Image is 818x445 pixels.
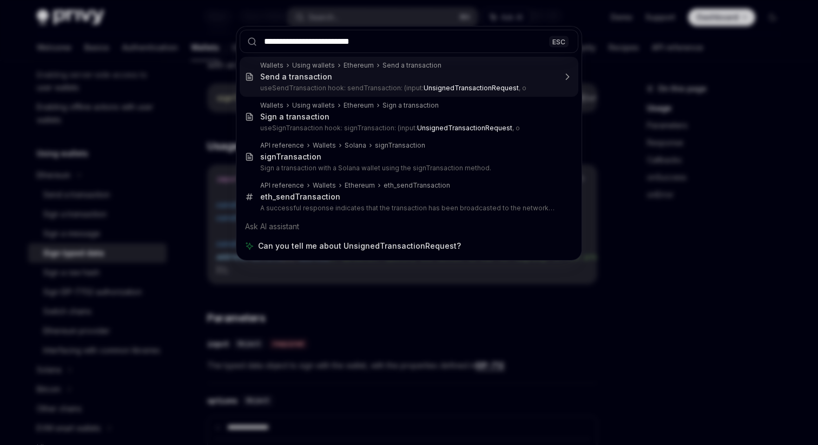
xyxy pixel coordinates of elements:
div: eth_sendTransaction [260,192,340,202]
div: Wallets [313,181,336,190]
div: Send a transaction [382,61,441,70]
div: Wallets [260,101,283,110]
div: Wallets [260,61,283,70]
p: A successful response indicates that the transaction has been broadcasted to the network. Transactio [260,204,556,212]
div: API reference [260,181,304,190]
b: UnsignedTransactionRequest [417,124,512,132]
div: Wallets [313,141,336,150]
div: Using wallets [292,101,335,110]
div: Send a transaction [260,72,332,82]
div: Ethereum [345,181,375,190]
div: Ask AI assistant [240,217,578,236]
div: Sign a transaction [382,101,439,110]
p: Sign a transaction with a Solana wallet using the signTransaction method. [260,164,556,172]
div: Using wallets [292,61,335,70]
p: useSignTransaction hook: signTransaction: (input: , o [260,124,556,132]
span: Can you tell me about UnsignedTransactionRequest? [258,241,461,251]
div: API reference [260,141,304,150]
b: UnsignedTransactionRequest [424,84,519,92]
div: signTransaction [260,152,321,162]
div: signTransaction [375,141,425,150]
div: Solana [345,141,366,150]
div: eth_sendTransaction [384,181,450,190]
div: Ethereum [344,101,374,110]
div: Sign a transaction [260,112,329,122]
p: useSendTransaction hook: sendTransaction: (input: , o [260,84,556,92]
div: Ethereum [344,61,374,70]
div: ESC [549,36,569,47]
